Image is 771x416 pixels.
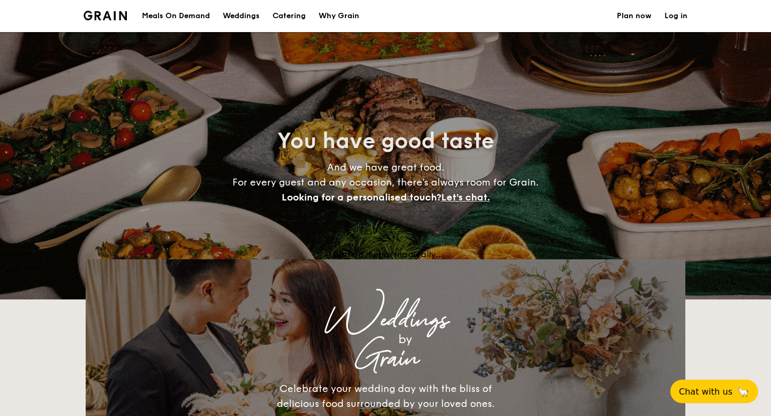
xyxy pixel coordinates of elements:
[180,311,591,330] div: Weddings
[265,381,506,411] div: Celebrate your wedding day with the bliss of delicious food surrounded by your loved ones.
[220,330,591,349] div: by
[670,380,758,403] button: Chat with us🦙
[679,387,732,397] span: Chat with us
[86,249,685,259] div: Loading menus magically...
[180,349,591,368] div: Grain
[84,11,127,20] img: Grain
[737,386,750,398] span: 🦙
[84,11,127,20] a: Logotype
[441,191,490,203] span: Let's chat.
